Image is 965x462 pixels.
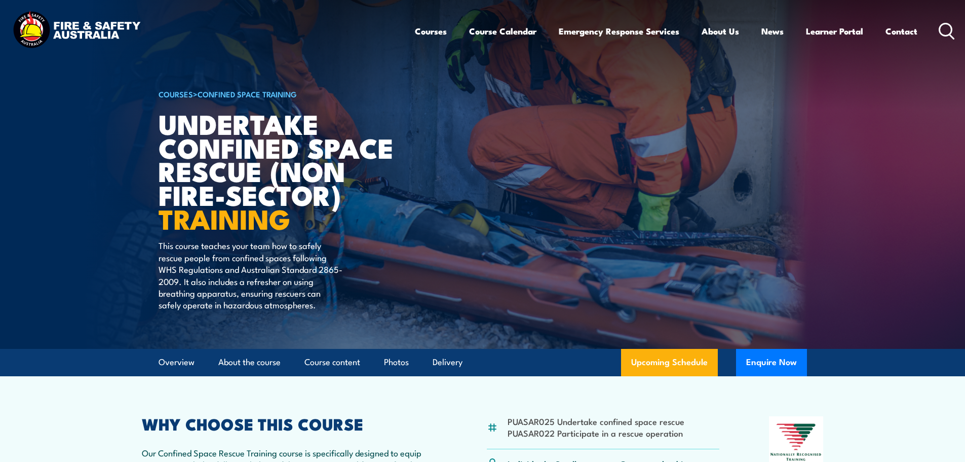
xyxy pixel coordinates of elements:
[159,349,195,376] a: Overview
[415,18,447,45] a: Courses
[218,349,281,376] a: About the course
[159,88,409,100] h6: >
[198,88,297,99] a: Confined Space Training
[469,18,536,45] a: Course Calendar
[159,239,343,310] p: This course teaches your team how to safely rescue people from confined spaces following WHS Regu...
[702,18,739,45] a: About Us
[761,18,784,45] a: News
[559,18,679,45] a: Emergency Response Services
[736,349,807,376] button: Enquire Now
[159,112,409,230] h1: Undertake Confined Space Rescue (non Fire-Sector)
[433,349,462,376] a: Delivery
[508,415,684,427] li: PUASAR025 Undertake confined space rescue
[159,197,290,239] strong: TRAINING
[621,349,718,376] a: Upcoming Schedule
[508,427,684,439] li: PUASAR022 Participate in a rescue operation
[142,416,438,431] h2: WHY CHOOSE THIS COURSE
[885,18,917,45] a: Contact
[806,18,863,45] a: Learner Portal
[384,349,409,376] a: Photos
[304,349,360,376] a: Course content
[159,88,193,99] a: COURSES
